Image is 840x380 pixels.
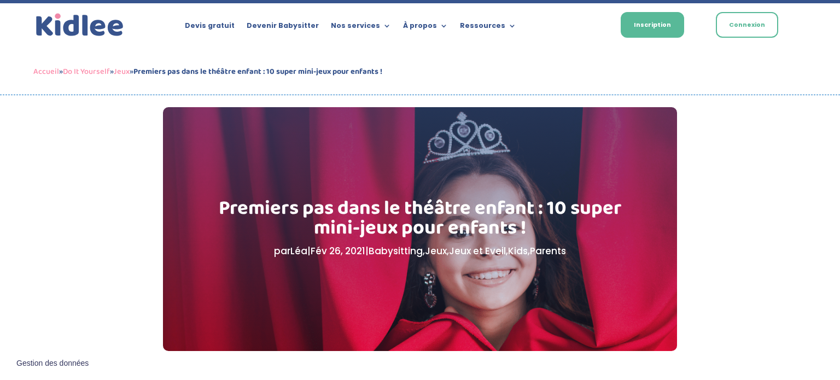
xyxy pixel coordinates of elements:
a: Jeux et Eveil [449,244,506,258]
a: Ressources [460,22,516,34]
strong: Premiers pas dans le théâtre enfant : 10 super mini-jeux pour enfants ! [133,65,382,78]
a: Nos services [331,22,391,34]
a: À propos [403,22,448,34]
a: Devis gratuit [185,22,235,34]
img: Français [581,22,591,29]
a: Do It Yourself [63,65,110,78]
a: Accueil [33,65,59,78]
a: Jeux [114,65,130,78]
button: Gestion des données [10,352,95,375]
span: Fév 26, 2021 [311,244,365,258]
a: Babysitting [369,244,423,258]
a: Kids [508,244,528,258]
span: » » » [33,65,382,78]
a: Kidlee Logo [33,11,126,39]
a: Devenir Babysitter [247,22,319,34]
a: Léa [290,244,307,258]
a: Connexion [716,12,778,38]
p: par | | , , , , [218,243,622,259]
a: Jeux [425,244,447,258]
a: Inscription [621,12,684,38]
img: logo_kidlee_bleu [33,11,126,39]
h1: Premiers pas dans le théâtre enfant : 10 super mini-jeux pour enfants ! [218,198,622,243]
span: Gestion des données [16,359,89,369]
a: Parents [530,244,566,258]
